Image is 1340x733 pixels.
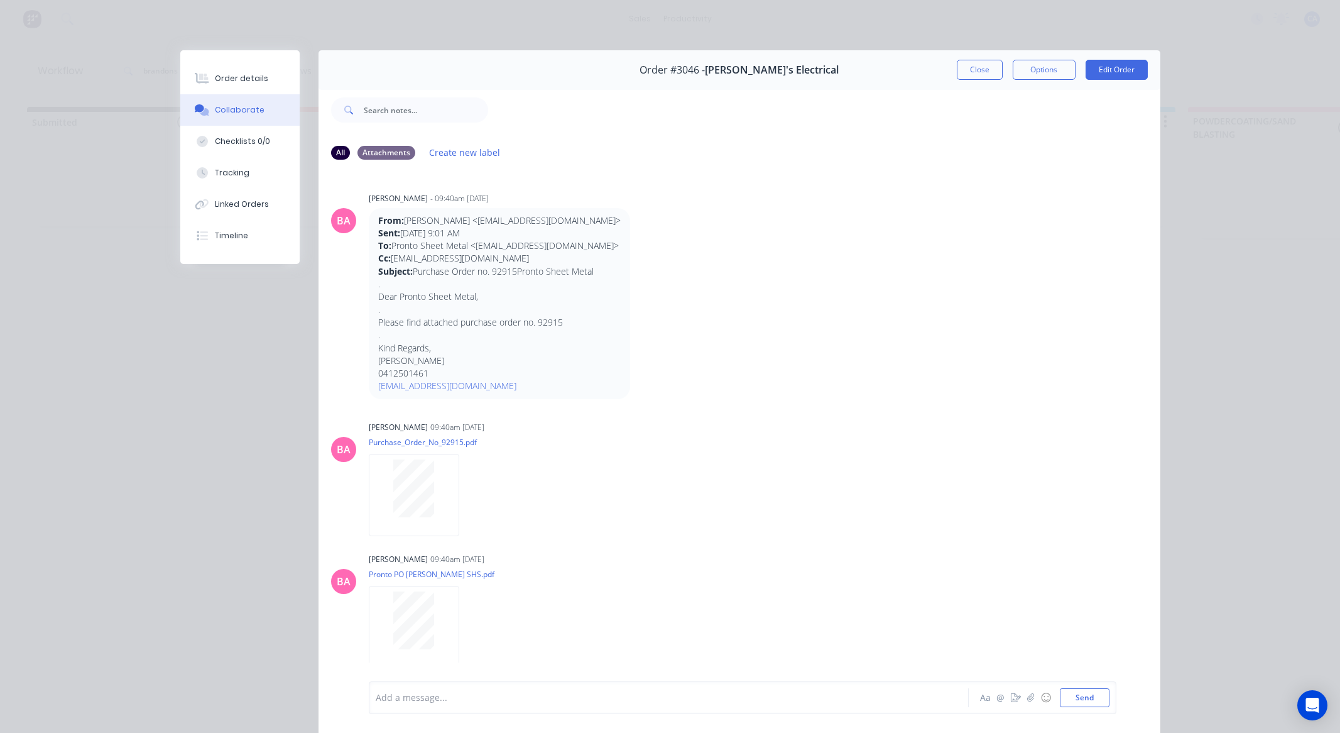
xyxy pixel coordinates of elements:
[378,329,621,341] p: .
[357,146,415,160] div: Attachments
[957,60,1003,80] button: Close
[378,265,413,277] strong: Subject:
[978,690,993,705] button: Aa
[378,290,621,329] p: Dear Pronto Sheet Metal, . Please find attached purchase order no. 92915
[705,64,839,76] span: [PERSON_NAME]'s Electrical
[215,73,268,84] div: Order details
[180,63,300,94] button: Order details
[215,167,249,179] div: Tracking
[378,380,516,392] a: [EMAIL_ADDRESS][DOMAIN_NAME]
[423,144,507,161] button: Create new label
[337,213,351,228] div: BA
[331,146,350,160] div: All
[337,442,351,457] div: BA
[180,220,300,251] button: Timeline
[369,569,494,580] p: Pronto PO [PERSON_NAME] SHS.pdf
[378,278,621,290] p: .
[369,554,428,565] div: [PERSON_NAME]
[378,367,621,380] p: 0412501461
[1086,60,1148,80] button: Edit Order
[1013,60,1076,80] button: Options
[378,240,391,251] strong: To:
[1297,690,1327,720] div: Open Intercom Messenger
[993,690,1008,705] button: @
[369,437,477,448] p: Purchase_Order_No_92915.pdf
[369,422,428,433] div: [PERSON_NAME]
[640,64,705,76] span: Order #3046 -
[337,574,351,589] div: BA
[430,422,484,433] div: 09:40am [DATE]
[378,214,404,226] strong: From:
[215,104,264,116] div: Collaborate
[180,126,300,157] button: Checklists 0/0
[378,214,621,278] p: [PERSON_NAME] <[EMAIL_ADDRESS][DOMAIN_NAME]> [DATE] 9:01 AM Pronto Sheet Metal <[EMAIL_ADDRESS][D...
[180,157,300,189] button: Tracking
[215,199,269,210] div: Linked Orders
[369,193,428,204] div: [PERSON_NAME]
[378,355,621,367] p: [PERSON_NAME]
[1038,690,1054,705] button: ☺
[378,227,400,239] strong: Sent:
[364,97,488,123] input: Search notes...
[1060,688,1109,707] button: Send
[378,342,621,355] p: Kind Regards,
[215,136,270,147] div: Checklists 0/0
[180,189,300,220] button: Linked Orders
[378,252,391,264] strong: Cc:
[180,94,300,126] button: Collaborate
[430,193,489,204] div: - 09:40am [DATE]
[430,554,484,565] div: 09:40am [DATE]
[215,230,248,241] div: Timeline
